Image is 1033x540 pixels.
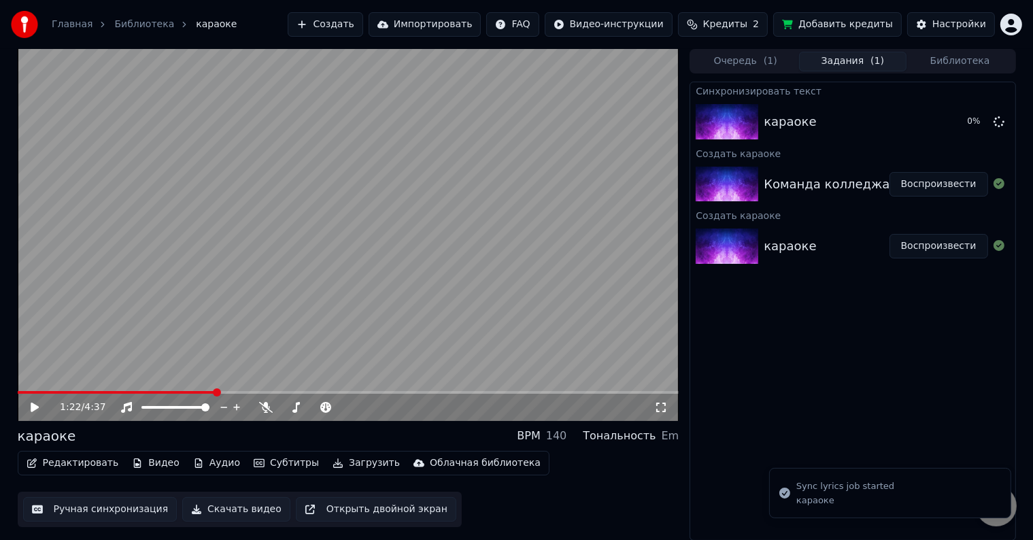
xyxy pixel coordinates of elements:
button: Редактировать [21,454,124,473]
div: караоке [764,112,816,131]
span: ( 1 ) [870,54,884,68]
span: 4:37 [84,401,105,414]
button: Импортировать [369,12,481,37]
div: Облачная библиотека [430,456,541,470]
button: Настройки [907,12,995,37]
button: Загрузить [327,454,405,473]
div: 140 [546,428,567,444]
button: Добавить кредиты [773,12,902,37]
div: Команда колледжа родного [764,175,947,194]
span: ( 1 ) [764,54,777,68]
div: Создать караоке [690,207,1015,223]
button: FAQ [486,12,539,37]
div: караоке [764,237,816,256]
button: Субтитры [248,454,324,473]
span: 1:22 [60,401,81,414]
span: караоке [196,18,237,31]
button: Открыть двойной экран [296,497,456,522]
button: Видео [126,454,185,473]
div: караоке [18,426,76,445]
button: Аудио [188,454,245,473]
button: Воспроизвести [890,172,988,197]
div: / [60,401,92,414]
div: Настройки [932,18,986,31]
button: Воспроизвести [890,234,988,258]
button: Создать [288,12,362,37]
button: Очередь [692,52,799,71]
nav: breadcrumb [52,18,237,31]
span: Кредиты [703,18,747,31]
div: караоке [796,494,894,507]
div: BPM [517,428,540,444]
div: 0 % [968,116,988,127]
div: Тональность [583,428,656,444]
a: Главная [52,18,92,31]
button: Библиотека [907,52,1014,71]
span: 2 [753,18,759,31]
button: Скачать видео [182,497,290,522]
button: Видео-инструкции [545,12,673,37]
img: youka [11,11,38,38]
div: Создать караоке [690,145,1015,161]
div: Sync lyrics job started [796,479,894,493]
button: Ручная синхронизация [23,497,177,522]
a: Библиотека [114,18,174,31]
button: Задания [799,52,907,71]
button: Кредиты2 [678,12,768,37]
div: Em [662,428,679,444]
div: Синхронизировать текст [690,82,1015,99]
